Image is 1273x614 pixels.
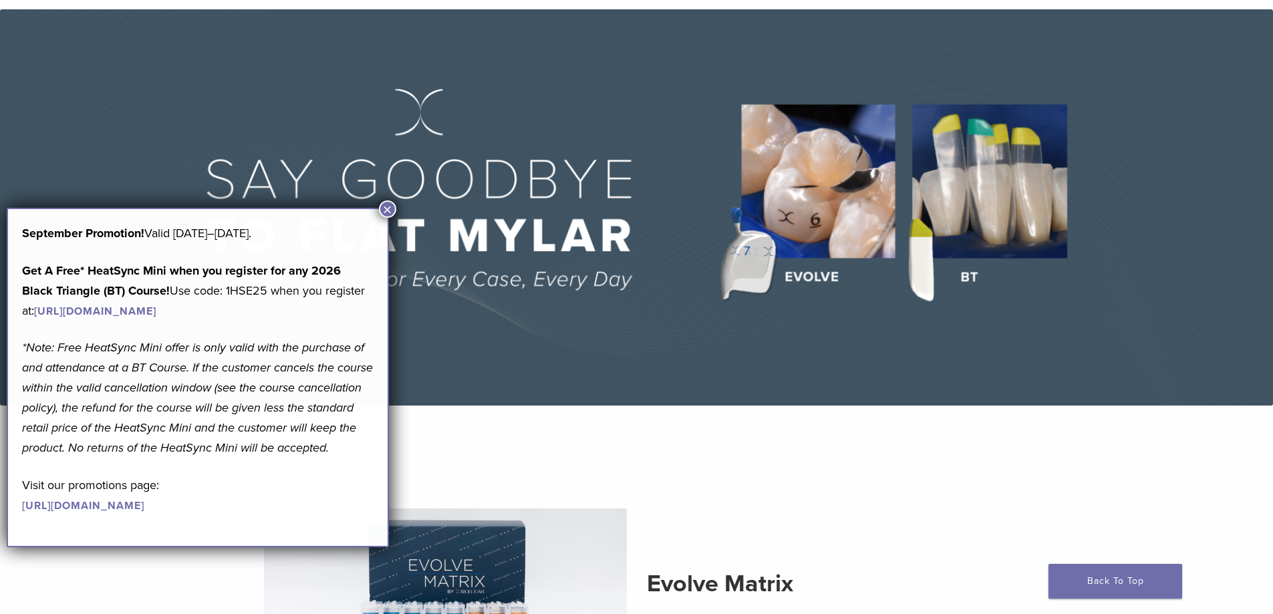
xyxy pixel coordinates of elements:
b: September Promotion! [22,226,144,241]
h2: Evolve Matrix [647,568,1010,600]
em: *Note: Free HeatSync Mini offer is only valid with the purchase of and attendance at a BT Course.... [22,340,373,455]
a: [URL][DOMAIN_NAME] [22,499,144,512]
strong: Get A Free* HeatSync Mini when you register for any 2026 Black Triangle (BT) Course! [22,263,341,298]
a: Back To Top [1048,564,1182,599]
p: Visit our promotions page: [22,475,374,515]
a: [URL][DOMAIN_NAME] [34,305,156,318]
p: Use code: 1HSE25 when you register at: [22,261,374,321]
button: Close [379,200,396,218]
p: Valid [DATE]–[DATE]. [22,223,374,243]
